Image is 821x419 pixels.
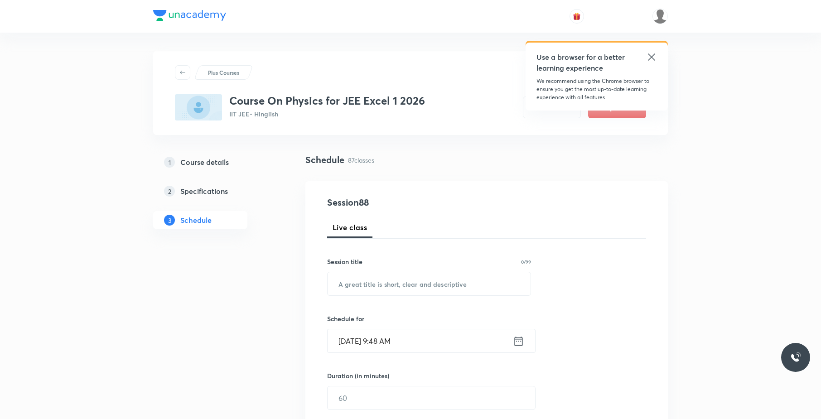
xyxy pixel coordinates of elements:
[164,215,175,226] p: 3
[327,257,362,266] h6: Session title
[327,371,389,380] h6: Duration (in minutes)
[328,386,535,409] input: 60
[175,94,222,120] img: D311694D-ACA5-4DF1-A9AC-4D896CE1180E_plus.png
[229,109,425,119] p: IIT JEE • Hinglish
[153,10,226,21] img: Company Logo
[348,155,374,165] p: 87 classes
[180,157,229,168] h5: Course details
[153,182,276,200] a: 2Specifications
[652,9,668,24] img: aadi Shukla
[328,272,531,295] input: A great title is short, clear and descriptive
[523,96,581,118] button: Preview
[153,10,226,23] a: Company Logo
[305,153,344,167] h4: Schedule
[164,157,175,168] p: 1
[333,222,367,233] span: Live class
[536,77,657,101] p: We recommend using the Chrome browser to ensure you get the most up-to-date learning experience w...
[164,186,175,197] p: 2
[327,196,493,209] h4: Session 88
[536,52,627,73] h5: Use a browser for a better learning experience
[180,215,212,226] h5: Schedule
[521,260,531,264] p: 0/99
[327,314,531,323] h6: Schedule for
[180,186,228,197] h5: Specifications
[790,352,801,363] img: ttu
[208,68,239,77] p: Plus Courses
[573,12,581,20] img: avatar
[229,94,425,107] h3: Course On Physics for JEE Excel 1 2026
[570,9,584,24] button: avatar
[153,153,276,171] a: 1Course details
